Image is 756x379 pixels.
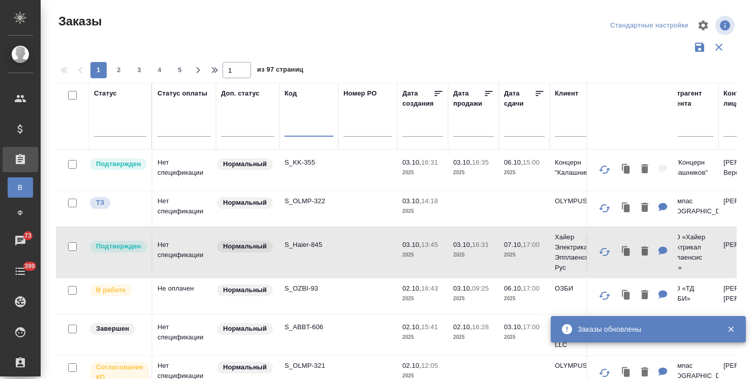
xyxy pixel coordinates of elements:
[592,157,617,182] button: Обновить
[636,241,653,262] button: Удалить
[504,241,523,248] p: 07.10,
[131,65,147,75] span: 3
[402,168,443,178] p: 2025
[216,157,274,171] div: Статус по умолчанию для стандартных заказов
[216,196,274,210] div: Статус по умолчанию для стандартных заказов
[555,196,604,206] p: OLYMPUS
[709,38,729,57] button: Сбросить фильтры
[504,294,545,304] p: 2025
[504,332,545,342] p: 2025
[18,261,41,271] span: 399
[472,159,489,166] p: 16:35
[504,159,523,166] p: 06.10,
[617,198,636,218] button: Клонировать
[223,198,267,208] p: Нормальный
[617,285,636,306] button: Клонировать
[402,206,443,216] p: 2025
[665,157,713,178] p: АО "Концерн "Калашников"
[172,65,188,75] span: 5
[223,324,267,334] p: Нормальный
[285,157,333,168] p: S_KK-355
[523,323,540,331] p: 17:00
[96,285,125,295] p: В работе
[285,283,333,294] p: S_OZBI-93
[152,278,216,314] td: Не оплачен
[285,240,333,250] p: S_Haier-845
[285,88,297,99] div: Код
[453,168,494,178] p: 2025
[421,285,438,292] p: 16:43
[89,322,146,336] div: Выставляет КМ при направлении счета или после выполнения всех работ/сдачи заказа клиенту. Окончат...
[402,88,433,109] div: Дата создания
[665,283,713,304] p: ООО «ТД «ОЗБИ»
[453,323,472,331] p: 02.10,
[8,177,33,198] a: В
[504,88,534,109] div: Дата сдачи
[151,62,168,78] button: 4
[152,191,216,227] td: Нет спецификации
[402,197,421,205] p: 03.10,
[453,159,472,166] p: 03.10,
[96,159,141,169] p: Подтвержден
[421,362,438,369] p: 12:05
[152,235,216,270] td: Нет спецификации
[472,323,489,331] p: 16:28
[152,152,216,188] td: Нет спецификации
[223,362,267,372] p: Нормальный
[402,159,421,166] p: 03.10,
[402,332,443,342] p: 2025
[56,13,102,29] span: Заказы
[402,362,421,369] p: 02.10,
[472,285,489,292] p: 09:25
[8,203,33,223] a: Ф
[504,323,523,331] p: 03.10,
[172,62,188,78] button: 5
[223,285,267,295] p: Нормальный
[555,157,604,178] p: Концерн "Калашников"
[89,157,146,171] div: Выставляет КМ после уточнения всех необходимых деталей и получения согласия клиента на запуск. С ...
[504,168,545,178] p: 2025
[665,88,713,109] div: Контрагент клиента
[221,88,260,99] div: Доп. статус
[690,38,709,57] button: Сохранить фильтры
[617,241,636,262] button: Клонировать
[152,317,216,353] td: Нет спецификации
[18,231,38,241] span: 73
[504,285,523,292] p: 06.10,
[421,197,438,205] p: 14:18
[96,324,129,334] p: Завершен
[94,88,117,99] div: Статус
[555,232,604,273] p: Хайер Электрикал Эпплаенсиз Рус
[343,88,376,99] div: Номер PO
[223,159,267,169] p: Нормальный
[223,241,267,251] p: Нормальный
[472,241,489,248] p: 16:31
[96,241,141,251] p: Подтвержден
[111,62,127,78] button: 2
[665,196,713,216] p: Олимпас [GEOGRAPHIC_DATA]
[504,250,545,260] p: 2025
[285,196,333,206] p: S_OLMP-322
[402,250,443,260] p: 2025
[151,65,168,75] span: 4
[665,232,713,273] p: ООО «Хайер Электрикал Эпплаенсис РУС»
[453,88,484,109] div: Дата продажи
[89,240,146,254] div: Выставляет КМ после уточнения всех необходимых деталей и получения согласия клиента на запуск. С ...
[3,259,38,284] a: 399
[402,323,421,331] p: 02.10,
[523,285,540,292] p: 17:00
[453,332,494,342] p: 2025
[421,159,438,166] p: 16:31
[111,65,127,75] span: 2
[691,13,715,38] span: Настроить таблицу
[453,250,494,260] p: 2025
[216,283,274,297] div: Статус по умолчанию для стандартных заказов
[421,241,438,248] p: 13:45
[592,196,617,220] button: Обновить
[523,241,540,248] p: 17:00
[592,283,617,308] button: Обновить
[257,64,303,78] span: из 97 страниц
[592,240,617,264] button: Обновить
[216,322,274,336] div: Статус по умолчанию для стандартных заказов
[578,324,712,334] div: Заказы обновлены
